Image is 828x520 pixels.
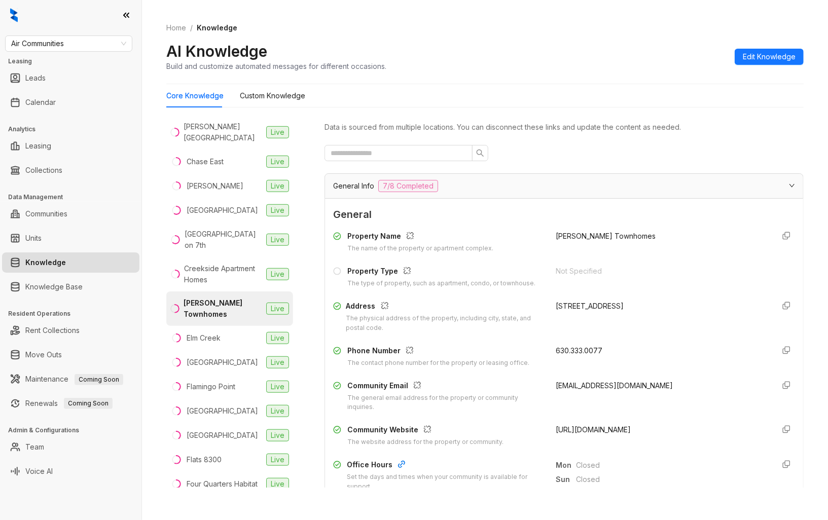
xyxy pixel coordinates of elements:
a: Rent Collections [25,320,80,341]
div: [GEOGRAPHIC_DATA] [187,357,258,368]
h3: Admin & Configurations [8,426,141,435]
div: Property Type [347,266,535,279]
div: [GEOGRAPHIC_DATA] [187,430,258,441]
span: [EMAIL_ADDRESS][DOMAIN_NAME] [556,381,673,390]
div: The website address for the property or community. [347,437,503,447]
div: The general email address for the property or community inquiries. [347,393,544,413]
a: Communities [25,204,67,224]
span: Air Communities [11,36,126,51]
div: The type of property, such as apartment, condo, or townhouse. [347,279,535,288]
div: Address [346,301,544,314]
a: Leads [25,68,46,88]
div: [GEOGRAPHIC_DATA] on 7th [185,229,262,251]
li: Maintenance [2,369,139,389]
a: Collections [25,160,62,180]
li: Communities [2,204,139,224]
div: The name of the property or apartment complex. [347,244,493,253]
li: Voice AI [2,461,139,481]
div: [STREET_ADDRESS] [556,301,766,312]
span: Mon [556,460,576,471]
span: Live [266,204,289,216]
li: Rent Collections [2,320,139,341]
span: 7/8 Completed [378,180,438,192]
div: Data is sourced from multiple locations. You can disconnect these links and update the content as... [325,122,804,133]
li: Leasing [2,136,139,156]
span: Live [266,268,289,280]
h3: Data Management [8,193,141,202]
span: Edit Knowledge [743,51,796,62]
h3: Leasing [8,57,141,66]
li: / [190,22,193,33]
span: [URL][DOMAIN_NAME] [556,425,631,434]
div: The contact phone number for the property or leasing office. [347,358,529,368]
span: Closed [576,460,766,471]
li: Renewals [2,393,139,414]
a: Home [164,22,188,33]
li: Calendar [2,92,139,113]
a: Team [25,437,44,457]
a: Knowledge [25,252,66,273]
div: Four Quarters Habitat [187,478,258,490]
span: Live [266,356,289,368]
h3: Analytics [8,125,141,134]
div: Build and customize automated messages for different occasions. [166,61,386,71]
img: logo [10,8,18,22]
span: General Info [333,180,374,192]
li: Knowledge [2,252,139,273]
div: Property Name [347,231,493,244]
div: [GEOGRAPHIC_DATA] [187,405,258,417]
div: [PERSON_NAME][GEOGRAPHIC_DATA] [184,121,262,143]
span: Live [266,180,289,192]
a: Knowledge Base [25,277,83,297]
a: Calendar [25,92,56,113]
span: Live [266,478,289,490]
span: Live [266,234,289,246]
h2: AI Knowledge [166,42,267,61]
span: Sun [556,474,576,485]
span: Knowledge [197,23,237,32]
button: Edit Knowledge [735,49,804,65]
div: Core Knowledge [166,90,224,101]
a: Voice AI [25,461,53,481]
li: Move Outs [2,345,139,365]
span: Live [266,454,289,466]
a: RenewalsComing Soon [25,393,113,414]
span: Live [266,126,289,138]
span: [PERSON_NAME] Townhomes [556,232,656,240]
li: Collections [2,160,139,180]
div: Flamingo Point [187,381,235,392]
a: Move Outs [25,345,62,365]
span: Live [266,381,289,393]
span: Live [266,405,289,417]
li: Knowledge Base [2,277,139,297]
div: Not Specified [556,266,766,277]
span: search [476,149,484,157]
div: Set the days and times when your community is available for support [347,472,544,492]
div: Chase East [187,156,224,167]
a: Units [25,228,42,248]
div: [GEOGRAPHIC_DATA] [187,205,258,216]
div: The physical address of the property, including city, state, and postal code. [346,314,544,333]
div: Community Email [347,380,544,393]
span: Coming Soon [64,398,113,409]
span: Coming Soon [75,374,123,385]
div: General Info7/8 Completed [325,174,803,198]
a: Leasing [25,136,51,156]
span: General [333,207,795,222]
li: Units [2,228,139,248]
div: Flats 8300 [187,454,222,465]
li: Team [2,437,139,457]
span: 630.333.0077 [556,346,602,355]
div: Custom Knowledge [240,90,305,101]
div: [PERSON_NAME] [187,180,243,192]
div: Creekside Apartment Homes [184,263,262,285]
span: Live [266,156,289,168]
div: Elm Creek [187,332,221,344]
div: Phone Number [347,345,529,358]
span: expanded [789,182,795,189]
span: Live [266,332,289,344]
div: Office Hours [347,459,544,472]
div: [PERSON_NAME] Townhomes [184,298,262,320]
li: Leads [2,68,139,88]
div: Community Website [347,424,503,437]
